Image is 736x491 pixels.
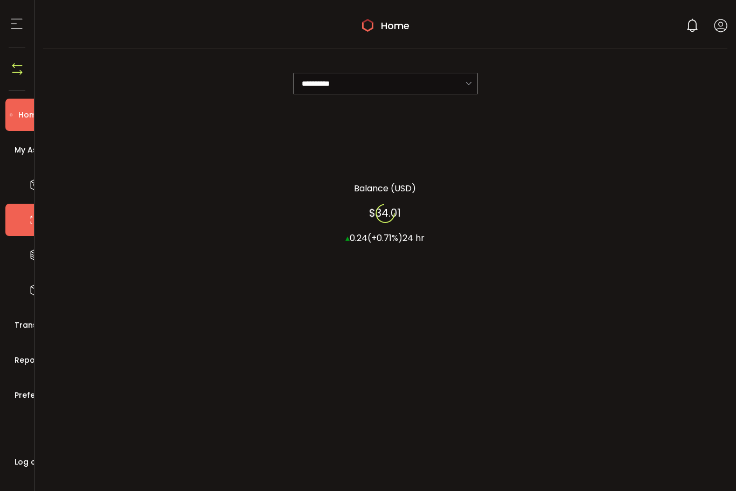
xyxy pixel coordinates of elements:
iframe: Chat Widget [682,439,736,491]
span: Home [18,107,41,123]
span: Reporting [15,352,53,368]
span: Log out [15,454,44,470]
span: My Assets [15,142,54,158]
img: N4P5cjLOiQAAAABJRU5ErkJggg== [9,61,25,77]
span: Home [381,18,409,33]
span: Transfers [15,317,53,333]
span: Preferences [15,388,62,403]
